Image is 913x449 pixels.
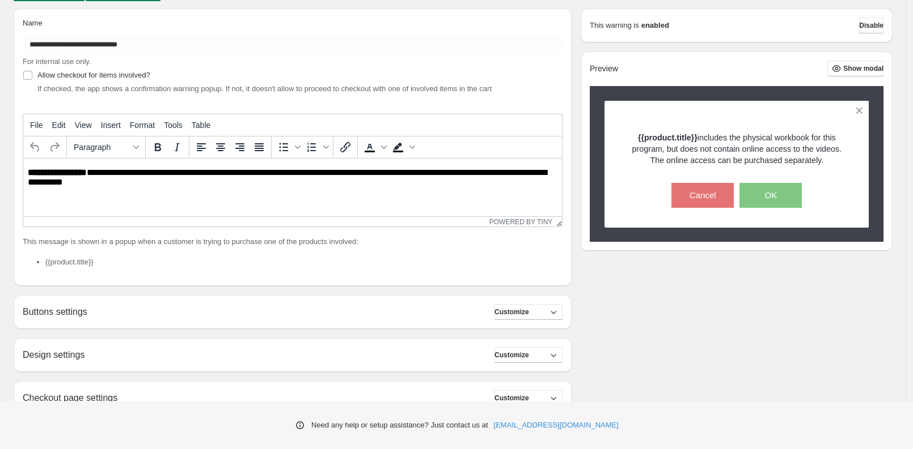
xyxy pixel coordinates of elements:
h2: Design settings [23,349,84,360]
button: Disable [859,18,884,33]
div: Text color [360,138,388,157]
span: Edit [52,121,66,130]
span: Table [192,121,210,130]
span: Paragraph [74,143,129,152]
iframe: Rich Text Area [23,159,562,216]
h2: Preview [590,64,618,74]
button: Justify [250,138,269,157]
button: Bold [148,138,167,157]
span: Name [23,19,43,27]
button: Align right [230,138,250,157]
p: includes the physical workbook for this program, but does not contain online access to the videos... [624,132,849,166]
span: For internal use only. [23,57,91,66]
div: Background color [388,138,417,157]
span: Allow checkout for items involved? [37,71,150,79]
button: Undo [26,138,45,157]
span: Customize [494,394,529,403]
button: Redo [45,138,64,157]
p: This message is shown in a popup when a customer is trying to purchase one of the products involved: [23,236,563,247]
button: Italic [167,138,187,157]
span: Customize [494,307,529,317]
span: Show modal [843,64,884,73]
div: Numbered list [302,138,331,157]
p: This warning is [590,20,639,31]
li: {{product.title}} [45,256,563,268]
button: Align left [192,138,211,157]
button: Formats [69,138,143,157]
a: [EMAIL_ADDRESS][DOMAIN_NAME] [494,420,619,431]
span: Format [130,121,155,130]
button: Customize [494,304,563,320]
h2: Checkout page settings [23,392,117,403]
span: Tools [164,121,183,130]
span: View [75,121,92,130]
span: Insert [101,121,121,130]
a: Powered by Tiny [489,218,553,226]
button: Insert/edit link [336,138,355,157]
button: Show modal [827,61,884,76]
span: Customize [494,350,529,360]
button: Align center [211,138,230,157]
button: Cancel [671,183,734,208]
span: If checked, the app shows a confirmation warning popup. If not, it doesn't allow to proceed to ch... [37,84,492,93]
div: Bullet list [274,138,302,157]
button: OK [739,183,802,208]
button: Customize [494,347,563,363]
span: Disable [859,21,884,30]
div: Resize [552,217,562,226]
strong: enabled [641,20,669,31]
strong: {{product.title}} [638,133,698,142]
h2: Buttons settings [23,306,87,317]
span: File [30,121,43,130]
button: Customize [494,390,563,406]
